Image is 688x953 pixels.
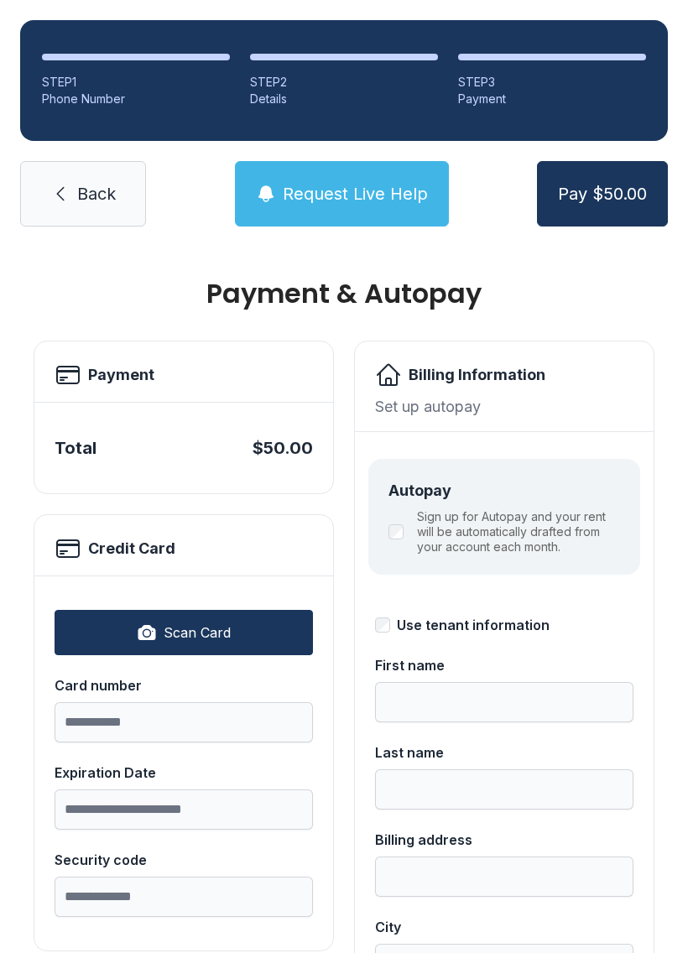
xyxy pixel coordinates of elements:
[375,830,633,850] div: Billing address
[375,917,633,937] div: City
[375,742,633,763] div: Last name
[55,763,313,783] div: Expiration Date
[388,479,620,503] div: Autopay
[417,509,620,555] label: Sign up for Autopay and your rent will be automatically drafted from your account each month.
[77,182,116,206] span: Back
[397,615,550,635] div: Use tenant information
[375,682,633,722] input: First name
[458,91,646,107] div: Payment
[375,655,633,675] div: First name
[55,675,313,695] div: Card number
[375,769,633,810] input: Last name
[34,280,654,307] h1: Payment & Autopay
[164,622,231,643] span: Scan Card
[55,877,313,917] input: Security code
[250,74,438,91] div: STEP 2
[55,850,313,870] div: Security code
[55,436,96,460] div: Total
[55,789,313,830] input: Expiration Date
[458,74,646,91] div: STEP 3
[375,395,633,418] div: Set up autopay
[558,182,647,206] span: Pay $50.00
[250,91,438,107] div: Details
[283,182,428,206] span: Request Live Help
[409,363,545,387] h2: Billing Information
[88,537,175,560] h2: Credit Card
[375,857,633,897] input: Billing address
[42,91,230,107] div: Phone Number
[253,436,313,460] div: $50.00
[42,74,230,91] div: STEP 1
[88,363,154,387] h2: Payment
[55,702,313,742] input: Card number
